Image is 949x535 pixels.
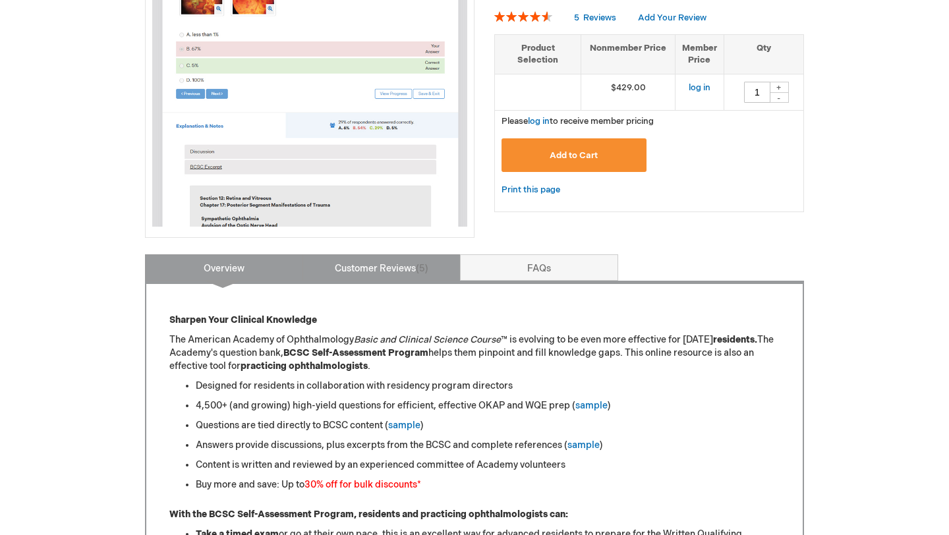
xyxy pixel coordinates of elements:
font: 30% off for bulk discounts [304,479,417,490]
a: Add Your Review [638,13,706,23]
input: Qty [744,82,770,103]
span: Reviews [583,13,616,23]
a: sample [575,400,608,411]
a: Print this page [502,182,560,198]
button: Add to Cart [502,138,647,172]
a: FAQs [460,254,618,281]
span: 5 [574,13,579,23]
em: Basic and Clinical Science Course [354,334,501,345]
a: sample [567,439,600,451]
th: Product Selection [495,34,581,74]
strong: practicing ophthalmologists [241,360,368,372]
span: Please to receive member pricing [502,116,654,127]
strong: Sharpen Your Clinical Knowledge [169,314,317,325]
div: - [769,92,789,103]
td: $429.00 [581,74,676,110]
li: Content is written and reviewed by an experienced committee of Academy volunteers [196,459,780,472]
span: 5 [416,263,428,274]
li: Questions are tied directly to BCSC content ( ) [196,419,780,432]
li: Designed for residents in collaboration with residency program directors [196,380,780,393]
li: 4,500+ (and growing) high-yield questions for efficient, effective OKAP and WQE prep ( ) [196,399,780,412]
strong: BCSC Self-Assessment Program [283,347,428,358]
a: Customer Reviews5 [302,254,461,281]
strong: With the BCSC Self-Assessment Program, residents and practicing ophthalmologists can: [169,509,568,520]
a: log in [528,116,550,127]
span: Add to Cart [550,150,598,161]
a: log in [689,82,710,93]
th: Nonmember Price [581,34,676,74]
th: Qty [724,34,803,74]
li: Answers provide discussions, plus excerpts from the BCSC and complete references ( ) [196,439,780,452]
th: Member Price [675,34,724,74]
li: Buy more and save: Up to [196,478,780,492]
a: Overview [145,254,303,281]
div: + [769,82,789,93]
div: 92% [494,11,552,22]
p: The American Academy of Ophthalmology ™ is evolving to be even more effective for [DATE] The Acad... [169,333,780,373]
a: 5 Reviews [574,13,618,23]
a: sample [388,420,420,431]
strong: residents. [713,334,757,345]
